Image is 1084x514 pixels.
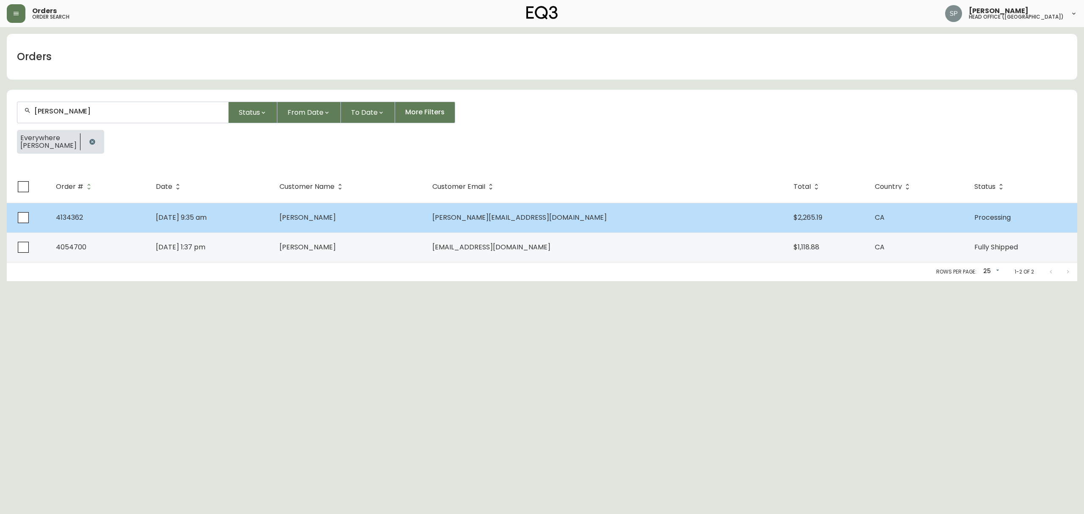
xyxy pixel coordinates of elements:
[969,14,1064,19] h5: head office ([GEOGRAPHIC_DATA])
[156,213,207,222] span: [DATE] 9:35 am
[288,107,324,118] span: From Date
[432,213,607,222] span: [PERSON_NAME][EMAIL_ADDRESS][DOMAIN_NAME]
[229,102,277,123] button: Status
[875,183,913,191] span: Country
[277,102,341,123] button: From Date
[432,183,496,191] span: Customer Email
[794,184,811,189] span: Total
[17,50,52,64] h1: Orders
[526,6,558,19] img: logo
[20,134,77,142] span: Everywhere
[279,184,335,189] span: Customer Name
[974,184,996,189] span: Status
[405,108,445,117] span: More Filters
[969,8,1029,14] span: [PERSON_NAME]
[432,242,550,252] span: [EMAIL_ADDRESS][DOMAIN_NAME]
[974,213,1011,222] span: Processing
[974,183,1007,191] span: Status
[279,183,346,191] span: Customer Name
[239,107,260,118] span: Status
[156,242,205,252] span: [DATE] 1:37 pm
[56,242,86,252] span: 4054700
[794,183,822,191] span: Total
[875,242,885,252] span: CA
[20,142,77,149] span: [PERSON_NAME]
[980,265,1001,279] div: 25
[156,183,183,191] span: Date
[875,213,885,222] span: CA
[351,107,378,118] span: To Date
[34,107,221,115] input: Search
[341,102,395,123] button: To Date
[56,213,83,222] span: 4134362
[156,184,172,189] span: Date
[56,183,94,191] span: Order #
[32,14,69,19] h5: order search
[56,184,83,189] span: Order #
[279,242,336,252] span: [PERSON_NAME]
[432,184,485,189] span: Customer Email
[794,242,819,252] span: $1,118.88
[794,213,822,222] span: $2,265.19
[974,242,1018,252] span: Fully Shipped
[945,5,962,22] img: 0cb179e7bf3690758a1aaa5f0aafa0b4
[1015,268,1034,276] p: 1-2 of 2
[936,268,976,276] p: Rows per page:
[395,102,455,123] button: More Filters
[279,213,336,222] span: [PERSON_NAME]
[32,8,57,14] span: Orders
[875,184,902,189] span: Country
